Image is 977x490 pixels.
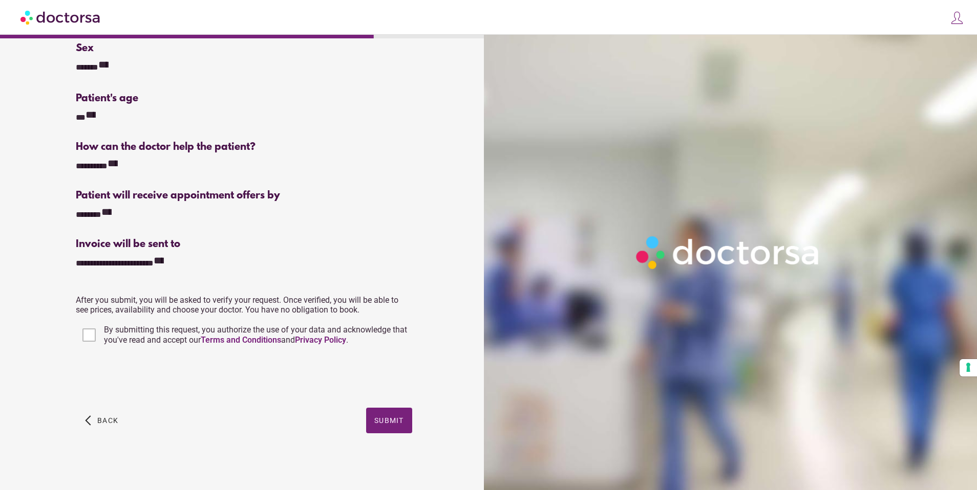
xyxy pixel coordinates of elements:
span: Submit [374,416,404,425]
a: Privacy Policy [295,335,346,345]
img: Doctorsa.com [20,6,101,29]
div: Patient's age [76,93,242,104]
a: Terms and Conditions [201,335,281,345]
span: By submitting this request, you authorize the use of your data and acknowledge that you've read a... [104,325,407,345]
img: icons8-customer-100.png [950,11,964,25]
div: Invoice will be sent to [76,238,412,250]
div: How can the doctor help the patient? [76,141,412,153]
button: Your consent preferences for tracking technologies [960,359,977,376]
button: Submit [366,408,412,433]
div: Sex [76,42,412,54]
span: Back [97,416,118,425]
iframe: reCAPTCHA [76,358,231,397]
button: arrow_back_ios Back [81,408,122,433]
div: Patient will receive appointment offers by [76,190,412,202]
img: Logo-Doctorsa-trans-White-partial-flat.png [631,231,826,274]
p: After you submit, you will be asked to verify your request. Once verified, you will be able to se... [76,295,412,315]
